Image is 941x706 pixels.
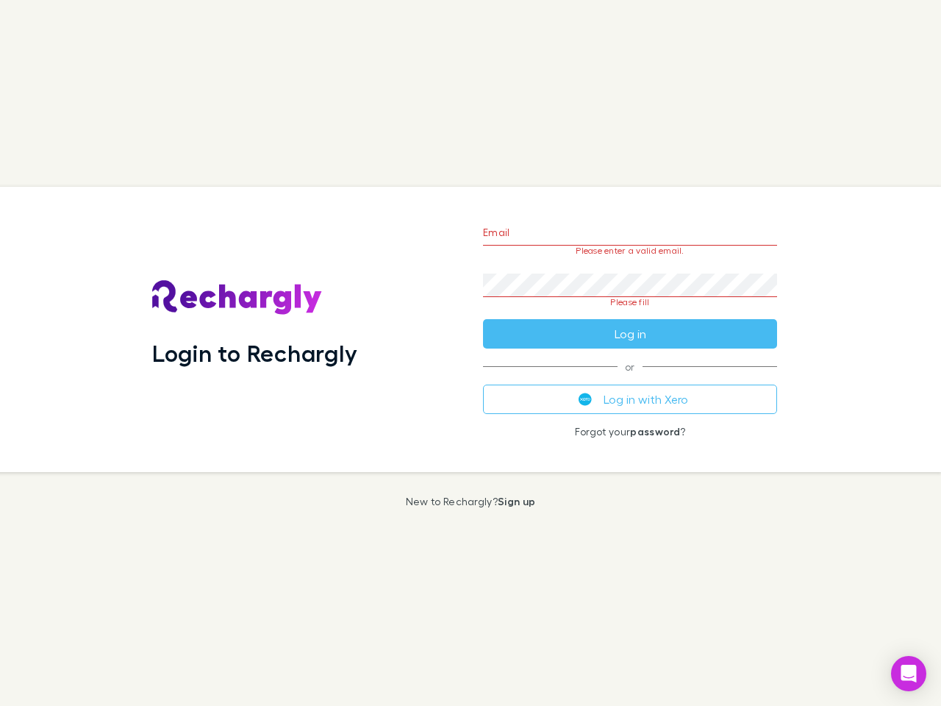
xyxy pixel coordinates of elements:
button: Log in with Xero [483,385,777,414]
a: Sign up [498,495,535,507]
span: or [483,366,777,367]
button: Log in [483,319,777,349]
p: Please fill [483,297,777,307]
p: Forgot your ? [483,426,777,438]
div: Open Intercom Messenger [891,656,926,691]
a: password [630,425,680,438]
p: New to Rechargly? [406,496,536,507]
p: Please enter a valid email. [483,246,777,256]
h1: Login to Rechargly [152,339,357,367]
img: Rechargly's Logo [152,280,323,315]
img: Xero's logo [579,393,592,406]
